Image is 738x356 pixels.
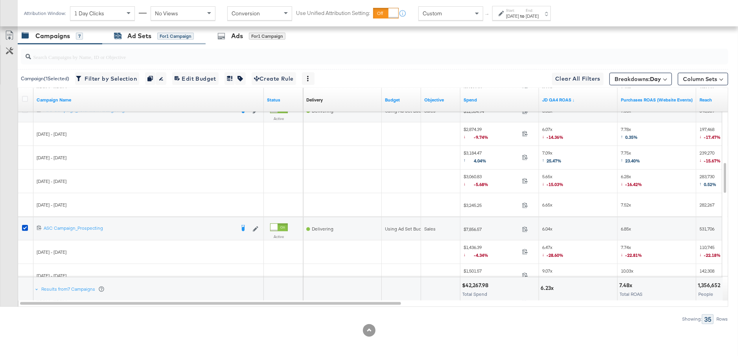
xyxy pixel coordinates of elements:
span: ↓ [699,133,704,139]
button: Column Sets [678,73,728,85]
span: ↑ [621,157,626,163]
span: Custom [423,10,442,17]
span: 197,468 [699,126,721,142]
span: ↑ [699,181,704,186]
div: 35 [702,314,714,324]
div: 7 [76,33,83,40]
div: Campaign ( 1 Selected) [21,75,69,82]
span: -15.03% [547,181,564,187]
input: Search Campaigns by Name, ID or Objective [31,46,663,61]
span: People [698,291,713,297]
span: ↑ [464,157,474,163]
label: Active [270,234,288,239]
span: Delivering [312,226,333,232]
span: Breakdowns: [615,75,661,83]
a: The total amount spent to date. [464,97,536,103]
span: 6.47x [542,244,564,260]
button: Create Rule [252,72,296,85]
button: Clear All Filters [552,73,604,85]
span: 7.78x [621,126,638,142]
div: [DATE] [506,13,519,19]
div: Rows [716,316,728,322]
div: Delivery [306,97,323,103]
span: 23.40% [626,158,640,164]
span: $3,060.83 [464,173,519,190]
strong: to [519,13,526,19]
div: for 1 Campaign [249,33,285,40]
span: $7,856.57 [464,226,519,232]
span: 1 Day Clicks [74,10,104,17]
button: Filter by Selection [75,72,139,85]
a: ASC Campaign_Prospecting [44,225,235,233]
span: 0.35% [626,134,638,140]
span: Clear All Filters [555,74,600,84]
div: Showing: [682,316,702,322]
label: Active [270,116,288,121]
span: -16.42% [626,181,642,187]
span: 110,745 [699,244,721,260]
span: Create Rule [254,74,294,84]
span: $1,501.57 [464,268,519,284]
span: Edit Budget [175,74,216,84]
span: 9.07x [542,268,564,284]
span: 10.03x [621,268,643,284]
span: 0.52% [704,181,717,187]
span: 7.74x [621,244,642,260]
span: ↑ [621,275,626,281]
span: 6.65x [542,202,552,208]
span: 7.52x [621,202,631,208]
span: [DATE] - [DATE] [37,273,66,279]
span: ↓ [542,133,547,139]
div: Campaigns [35,31,70,41]
span: ↓ [464,251,474,257]
div: 7.48x [619,282,635,289]
span: ↓ [699,157,704,163]
span: $1,436.39 [464,244,519,260]
span: ↓ [699,275,704,281]
div: Ad Sets [127,31,151,41]
b: Day [650,76,661,83]
span: -15.67% [704,158,721,164]
span: -17.47% [704,134,721,140]
div: 1,356,652 [698,282,723,289]
a: Your campaign name. [37,97,261,103]
span: 25.47% [547,158,562,164]
span: [DATE] - [DATE] [37,131,66,137]
span: 142,308 [699,268,721,284]
div: Using Ad Set Budget [385,226,429,232]
span: 6.85x [621,226,631,232]
div: Results from7 Campaigns [35,277,106,301]
span: Conversion [232,10,260,17]
a: GA4 Rev / Spend [542,97,615,103]
div: 6.23x [541,284,556,292]
span: ↑ [542,157,547,163]
span: [DATE] - [DATE] [37,249,66,255]
span: Total Spend [462,291,487,297]
span: -5.68% [474,181,495,187]
div: ASC Campaign_Prospecting [44,225,235,231]
span: 283,730 [699,173,717,190]
a: Your campaign's objective. [424,97,457,103]
span: -9.74% [474,134,495,140]
span: 282,267 [699,202,714,208]
span: ↑ [621,133,626,139]
span: 7.75x [621,150,640,166]
span: Total ROAS [620,291,642,297]
span: Filter by Selection [77,74,137,84]
span: -14.36% [547,134,564,140]
span: ↓ [464,133,474,139]
span: [DATE] - [DATE] [37,178,66,184]
span: $3,184.47 [464,150,519,166]
span: -22.18% [704,252,721,258]
span: 531,706 [699,226,714,232]
label: Start: [506,8,519,13]
span: -4.34% [474,252,495,258]
span: 7.09x [542,150,562,166]
span: -28.60% [547,252,564,258]
a: The maximum amount you're willing to spend on your ads, on average each day or over the lifetime ... [385,97,418,103]
label: End: [526,8,539,13]
label: Use Unified Attribution Setting: [296,9,370,17]
span: ↓ [464,275,474,281]
a: The total value of the purchase actions divided by spend tracked by your Custom Audience pixel on... [621,97,693,103]
span: 4.04% [474,158,493,164]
